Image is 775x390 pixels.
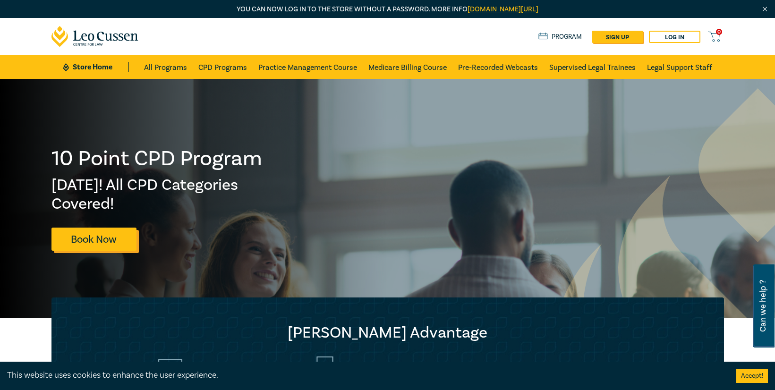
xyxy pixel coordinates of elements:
[538,32,582,42] a: Program
[70,323,705,342] h2: [PERSON_NAME] Advantage
[7,369,722,382] div: This website uses cookies to enhance the user experience.
[758,270,767,342] span: Can we help ?
[51,228,136,251] a: Book Now
[51,146,263,171] h1: 10 Point CPD Program
[716,29,722,35] span: 0
[144,55,187,79] a: All Programs
[258,55,357,79] a: Practice Management Course
[458,55,538,79] a: Pre-Recorded Webcasts
[51,176,263,213] h2: [DATE]! All CPD Categories Covered!
[198,55,247,79] a: CPD Programs
[368,55,447,79] a: Medicare Billing Course
[63,62,128,72] a: Store Home
[761,5,769,13] img: Close
[736,369,768,383] button: Accept cookies
[549,55,636,79] a: Supervised Legal Trainees
[592,31,643,43] a: sign up
[51,4,724,15] p: You can now log in to the store without a password. More info
[647,55,712,79] a: Legal Support Staff
[468,5,538,14] a: [DOMAIN_NAME][URL]
[649,31,700,43] a: Log in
